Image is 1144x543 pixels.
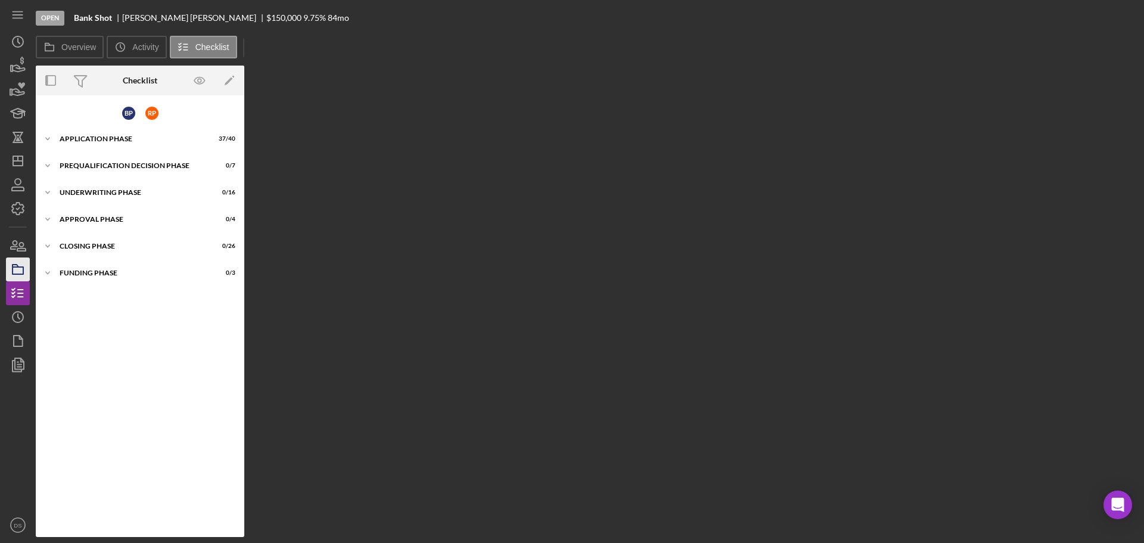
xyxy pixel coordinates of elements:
label: Activity [132,42,158,52]
div: 0 / 4 [214,216,235,223]
div: Open [36,11,64,26]
div: Checklist [123,76,157,85]
div: [PERSON_NAME] [PERSON_NAME] [122,13,266,23]
span: $150,000 [266,13,301,23]
text: DS [14,522,21,529]
b: Bank Shot [74,13,112,23]
div: 0 / 3 [214,269,235,277]
div: 84 mo [328,13,349,23]
button: Checklist [170,36,237,58]
button: DS [6,513,30,537]
div: Approval Phase [60,216,206,223]
div: Prequalification Decision Phase [60,162,206,169]
div: 0 / 26 [214,243,235,250]
div: 9.75 % [303,13,326,23]
div: Closing Phase [60,243,206,250]
div: Open Intercom Messenger [1103,491,1132,519]
div: Application Phase [60,135,206,142]
div: R P [145,107,158,120]
div: 0 / 7 [214,162,235,169]
div: 0 / 16 [214,189,235,196]
div: Funding Phase [60,269,206,277]
button: Overview [36,36,104,58]
div: Underwriting Phase [60,189,206,196]
div: 37 / 40 [214,135,235,142]
label: Overview [61,42,96,52]
label: Checklist [195,42,229,52]
div: B P [122,107,135,120]
button: Activity [107,36,166,58]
